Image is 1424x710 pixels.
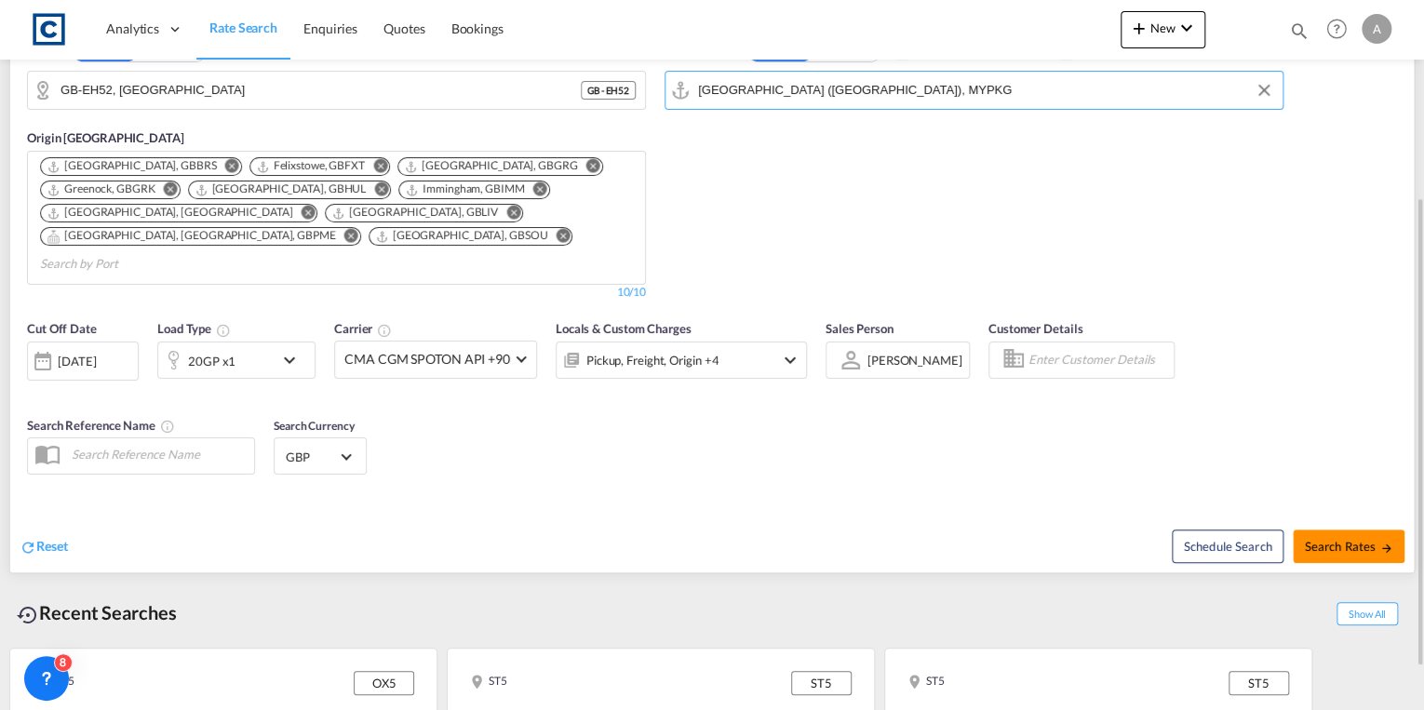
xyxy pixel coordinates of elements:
[10,13,1414,573] div: Origin DOOR CY GB-EH52, West LothianOrigin [GEOGRAPHIC_DATA] Chips container. Use arrow keys to s...
[256,158,365,174] div: Felixstowe, GBFXT
[28,72,645,109] md-input-container: GB-EH52, West Lothian
[331,205,498,221] div: Liverpool, GBLIV
[1293,529,1404,563] button: Search Ratesicon-arrow-right
[286,449,338,465] span: GBP
[451,20,504,36] span: Bookings
[20,537,68,557] div: icon-refreshReset
[375,228,552,244] div: Press delete to remove this chip.
[28,8,70,50] img: 1fdb9190129311efbfaf67cbb4249bed.jpeg
[791,671,852,695] div: ST5
[521,181,549,200] button: Remove
[1056,41,1169,60] md-checkbox: Checkbox No Ink
[1229,671,1289,695] div: ST5
[274,419,355,433] span: Search Currency
[893,41,1028,60] md-checkbox: Checkbox No Ink
[36,538,68,554] span: Reset
[160,419,175,434] md-icon: Your search will be saved by the below given name
[470,671,507,695] div: ST5
[1380,542,1393,555] md-icon: icon-arrow-right
[27,130,184,145] span: Origin [GEOGRAPHIC_DATA]
[586,347,719,373] div: Pickup Freight Origin Origin Custom Destination Destination Custom Factory Stuffing
[27,321,97,336] span: Cut Off Date
[1250,76,1278,104] button: Clear Input
[37,152,636,279] md-chips-wrap: Chips container. Use arrow keys to select chips.
[344,350,510,368] span: CMA CGM SPOTON API +90
[698,76,1273,104] input: Search by Port
[216,323,231,338] md-icon: icon-information-outline
[284,443,356,470] md-select: Select Currency: £ GBPUnited Kingdom Pound
[405,181,528,197] div: Press delete to remove this chip.
[779,349,801,371] md-icon: icon-chevron-down
[9,592,184,634] div: Recent Searches
[1362,14,1391,44] div: A
[867,353,962,368] div: [PERSON_NAME]
[334,321,392,336] span: Carrier
[60,76,581,104] input: Search by Door
[1304,539,1393,554] span: Search Rates
[1289,20,1310,48] div: icon-magnify
[188,348,235,374] div: 20GP x1
[1028,346,1168,374] input: Enter Customer Details
[303,20,357,36] span: Enquiries
[354,671,414,695] div: OX5
[213,158,241,177] button: Remove
[27,378,41,403] md-datepicker: Select
[1289,20,1310,41] md-icon: icon-magnify
[405,181,524,197] div: Immingham, GBIMM
[907,671,945,695] div: ST5
[332,228,360,247] button: Remove
[17,604,39,626] md-icon: icon-backup-restore
[331,205,502,221] div: Press delete to remove this chip.
[361,158,389,177] button: Remove
[40,249,217,279] input: Chips input.
[106,20,159,38] span: Analytics
[544,228,571,247] button: Remove
[27,418,175,433] span: Search Reference Name
[494,205,522,223] button: Remove
[157,342,316,379] div: 20GP x1icon-chevron-down
[587,84,629,97] span: GB - EH52
[47,158,217,174] div: Bristol, GBBRS
[47,228,336,244] div: Portsmouth, HAM, GBPME
[1321,13,1362,47] div: Help
[1337,602,1398,625] span: Show All
[1121,11,1205,48] button: icon-plus 400-fgNewicon-chevron-down
[383,20,424,36] span: Quotes
[1128,20,1198,35] span: New
[375,228,548,244] div: Southampton, GBSOU
[826,321,893,336] span: Sales Person
[377,323,392,338] md-icon: The selected Trucker/Carrierwill be displayed in the rate results If the rates are from another f...
[62,440,254,468] input: Search Reference Name
[278,349,310,371] md-icon: icon-chevron-down
[574,158,602,177] button: Remove
[866,346,964,373] md-select: Sales Person: Anthony Lomax
[157,321,231,336] span: Load Type
[616,285,646,301] div: 10/10
[1128,17,1150,39] md-icon: icon-plus 400-fg
[195,181,367,197] div: Hull, GBHUL
[209,20,277,35] span: Rate Search
[362,181,390,200] button: Remove
[988,321,1082,336] span: Customer Details
[47,228,340,244] div: Press delete to remove this chip.
[1175,17,1198,39] md-icon: icon-chevron-down
[404,158,578,174] div: Grangemouth, GBGRG
[556,342,807,379] div: Pickup Freight Origin Origin Custom Destination Destination Custom Factory Stuffingicon-chevron-down
[58,353,96,369] div: [DATE]
[256,158,369,174] div: Press delete to remove this chip.
[404,158,582,174] div: Press delete to remove this chip.
[47,205,296,221] div: Press delete to remove this chip.
[1172,529,1283,563] button: Note: By default Schedule search will only considerorigin ports, destination ports and cut off da...
[665,72,1283,109] md-input-container: Port Klang (Pelabuhan Klang), MYPKG
[27,342,139,381] div: [DATE]
[47,205,292,221] div: London Gateway Port, GBLGP
[47,181,155,197] div: Greenock, GBGRK
[556,321,692,336] span: Locals & Custom Charges
[1321,13,1352,45] span: Help
[20,539,36,556] md-icon: icon-refresh
[195,181,370,197] div: Press delete to remove this chip.
[152,181,180,200] button: Remove
[289,205,316,223] button: Remove
[47,158,221,174] div: Press delete to remove this chip.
